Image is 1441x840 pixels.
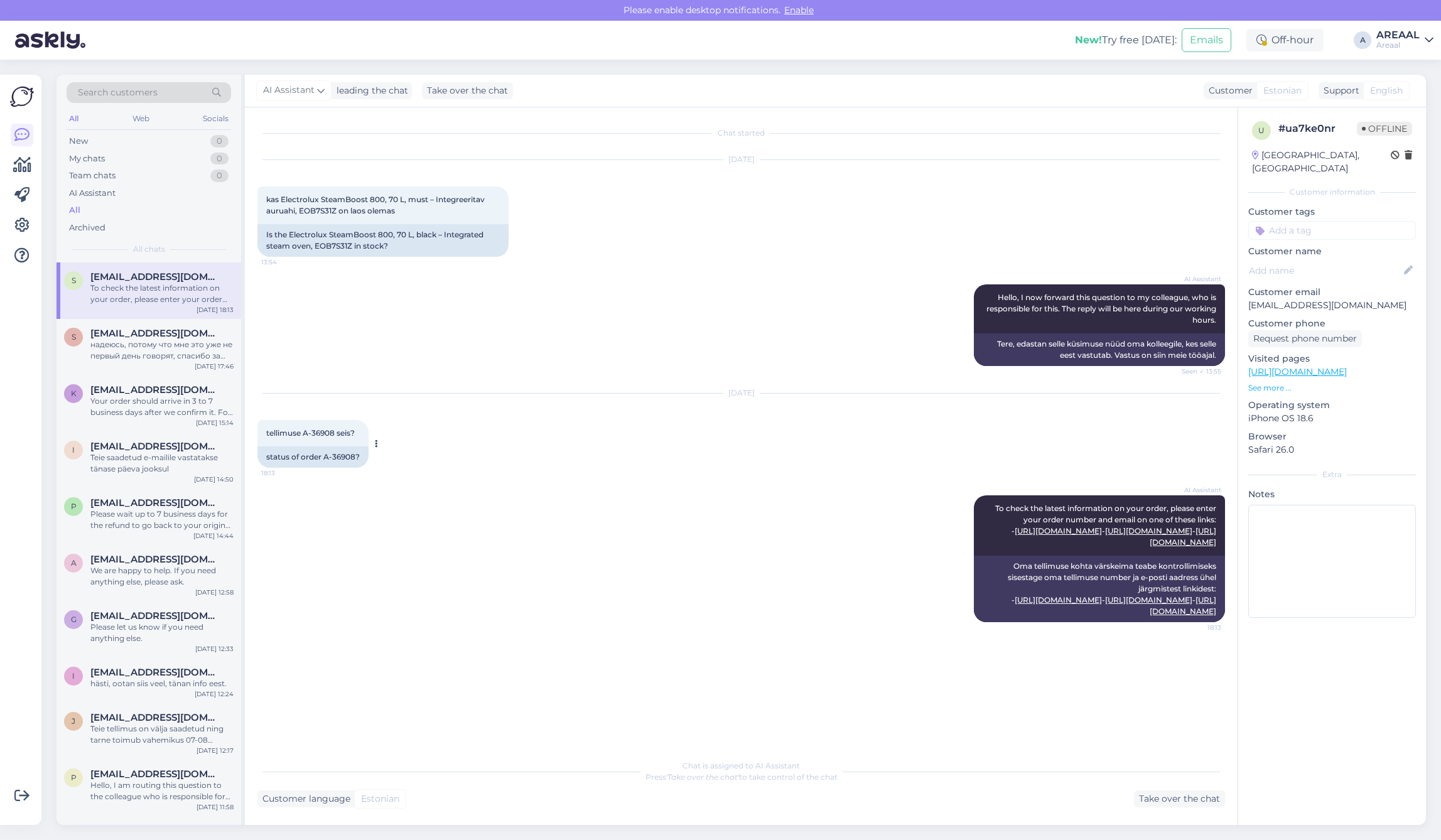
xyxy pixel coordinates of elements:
[90,610,221,622] span: gert90@gmail.com
[1248,317,1416,330] p: Customer phone
[90,780,234,802] div: Hello, I am routing this question to the colleague who is responsible for this topic. The reply m...
[1357,122,1412,136] span: Offline
[683,761,800,770] span: Chat is assigned to AI Assistant
[1248,205,1416,218] p: Customer tags
[78,86,158,99] span: Search customers
[210,170,229,182] div: 0
[210,135,229,148] div: 0
[197,305,234,315] div: [DATE] 18:13
[194,475,234,484] div: [DATE] 14:50
[1249,264,1401,277] input: Add name
[71,558,77,568] span: A
[1248,352,1416,365] p: Visited pages
[90,441,221,452] span: info@areaal.ee
[130,110,152,127] div: Web
[1319,84,1359,97] div: Support
[90,396,234,418] div: Your order should arrive in 3 to 7 business days after we confirm it. For the latest updates, ple...
[332,84,408,97] div: leading the chat
[1248,399,1416,412] p: Operating system
[90,283,234,305] div: To check the latest information on your order, please enter your order number and email on one of...
[71,773,77,782] span: p
[1105,526,1192,536] a: [URL][DOMAIN_NAME]
[72,445,75,455] span: i
[266,428,355,438] span: tellimuse A-36908 seis?
[1182,28,1231,52] button: Emails
[71,615,77,624] span: g
[1248,469,1416,480] div: Extra
[1248,488,1416,501] p: Notes
[1376,30,1433,50] a: AREAALAreaal
[195,362,234,371] div: [DATE] 17:46
[1248,366,1347,377] a: [URL][DOMAIN_NAME]
[1278,121,1357,136] div: # ua7ke0nr
[72,671,75,681] span: i
[974,556,1225,622] div: Oma tellimuse kohta värskeima teabe kontrollimiseks sisestage oma tellimuse number ja e-posti aad...
[90,384,221,396] span: kirsimaamartin@outlook.com
[261,468,308,478] span: 18:13
[1248,286,1416,299] p: Customer email
[90,723,234,746] div: Teie tellimus on välja saadetud ning tarne toimub vahemikus 07-08 oktoober.
[195,644,234,654] div: [DATE] 12:33
[1174,274,1221,284] span: AI Assistant
[1370,84,1403,97] span: English
[1376,30,1420,40] div: AREAAL
[1354,31,1371,49] div: A
[995,503,1218,547] span: To check the latest information on your order, please enter your order number and email on one of...
[196,418,234,428] div: [DATE] 15:14
[422,82,513,99] div: Take over the chat
[69,187,116,200] div: AI Assistant
[257,127,1225,139] div: Chat started
[72,332,76,342] span: s
[90,339,234,362] div: надеюсь, потому что мне это уже не первый день говорят, спасибо за помощь
[197,746,234,755] div: [DATE] 12:17
[361,792,399,805] span: Estonian
[257,224,509,257] div: Is the Electrolux SteamBoost 800, 70 L, black – Integrated steam oven, EOB7S31Z in stock?
[1174,623,1221,632] span: 18:13
[986,293,1218,325] span: Hello, I now forward this question to my colleague, who is responsible for this. The reply will b...
[90,565,234,588] div: We are happy to help. If you need anything else, please ask.
[1075,34,1102,46] b: New!
[1204,84,1253,97] div: Customer
[1174,367,1221,376] span: Seen ✓ 13:55
[90,271,221,283] span: silver.ratnik@outlook.com
[257,792,350,805] div: Customer language
[90,768,221,780] span: pjevsejevs@gmail.com
[261,257,308,267] span: 13:54
[780,4,818,16] span: Enable
[90,509,234,531] div: Please wait up to 7 business days for the refund to go back to your original payment method. If y...
[67,110,81,127] div: All
[72,276,76,285] span: s
[1075,33,1177,48] div: Try free [DATE]:
[195,689,234,699] div: [DATE] 12:24
[210,153,229,165] div: 0
[666,772,739,782] i: 'Take over the chat'
[200,110,231,127] div: Socials
[90,622,234,644] div: Please let us know if you need anything else.
[1248,412,1416,425] p: iPhone OS 18.6
[90,328,221,339] span: sashababiy797@gmail.com
[69,222,105,234] div: Archived
[1248,382,1416,394] p: See more ...
[1248,221,1416,240] input: Add a tag
[1252,149,1391,175] div: [GEOGRAPHIC_DATA], [GEOGRAPHIC_DATA]
[71,389,77,398] span: k
[1376,40,1420,50] div: Areaal
[257,387,1225,399] div: [DATE]
[1015,595,1102,605] a: [URL][DOMAIN_NAME]
[1248,443,1416,456] p: Safari 26.0
[90,554,221,565] span: Aarekais@gmail.com
[71,502,77,511] span: p
[197,802,234,812] div: [DATE] 11:58
[90,667,221,678] span: info@katusemehed.ee
[69,135,88,148] div: New
[1246,29,1324,51] div: Off-hour
[10,85,34,109] img: Askly Logo
[1248,186,1416,198] div: Customer information
[1174,485,1221,495] span: AI Assistant
[263,83,315,97] span: AI Assistant
[133,244,165,255] span: All chats
[90,497,221,509] span: priit.paluveer@gmail.com
[266,195,487,215] span: kas Electrolux SteamBoost 800, 70 L, must – Integreeritav auruahi, EOB7S31Z on laos olemas
[69,153,105,165] div: My chats
[1134,790,1225,807] div: Take over the chat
